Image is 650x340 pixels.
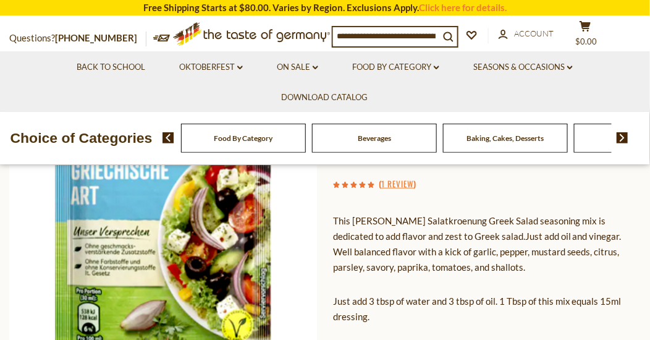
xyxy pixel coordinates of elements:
[473,61,573,74] a: Seasons & Occasions
[379,177,416,190] span: ( )
[333,145,376,166] span: $5.45
[214,134,273,143] a: Food By Category
[277,61,318,74] a: On Sale
[55,32,137,43] a: [PHONE_NUMBER]
[382,177,414,191] a: 1 Review
[333,294,641,325] p: Just add 3 tbsp of water and 3 tbsp of oil. 1 Tbsp of this mix equals 15ml dressing.
[576,36,597,46] span: $0.00
[617,132,628,143] img: next arrow
[282,91,368,104] a: Download Catalog
[162,132,174,143] img: previous arrow
[352,61,439,74] a: Food By Category
[567,20,604,51] button: $0.00
[514,28,554,38] span: Account
[499,27,554,41] a: Account
[467,134,544,143] a: Baking, Cakes, Desserts
[333,213,641,275] p: This [PERSON_NAME] Salatkroenung Greek Salad seasoning mix is dedicated to add flavor and zest to...
[77,61,145,74] a: Back to School
[358,134,391,143] a: Beverages
[419,2,507,13] a: Click here for details.
[179,61,243,74] a: Oktoberfest
[9,30,146,46] p: Questions?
